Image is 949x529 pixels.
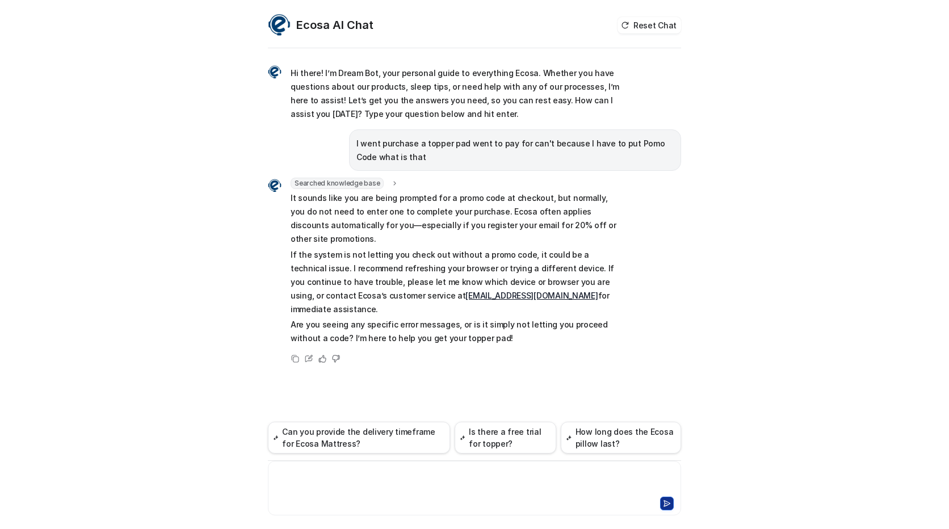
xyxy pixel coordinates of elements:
[268,422,450,454] button: Can you provide the delivery timeframe for Ecosa Mattress?
[296,17,373,33] h2: Ecosa AI Chat
[356,137,674,164] p: I went purchase a topper pad went to pay for can't because I have to put Pomo Code what is that
[268,65,282,79] img: Widget
[291,318,623,345] p: Are you seeing any specific error messages, or is it simply not letting you proceed without a cod...
[291,248,623,316] p: If the system is not letting you check out without a promo code, it could be a technical issue. I...
[618,17,681,33] button: Reset Chat
[291,191,623,246] p: It sounds like you are being prompted for a promo code at checkout, but normally, you do not need...
[268,179,282,192] img: Widget
[465,291,598,300] a: [EMAIL_ADDRESS][DOMAIN_NAME]
[268,14,291,36] img: Widget
[291,66,623,121] p: Hi there! I’m Dream Bot, your personal guide to everything Ecosa. Whether you have questions abou...
[455,422,556,454] button: Is there a free trial for topper?
[291,178,384,189] span: Searched knowledge base
[561,422,681,454] button: How long does the Ecosa pillow last?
